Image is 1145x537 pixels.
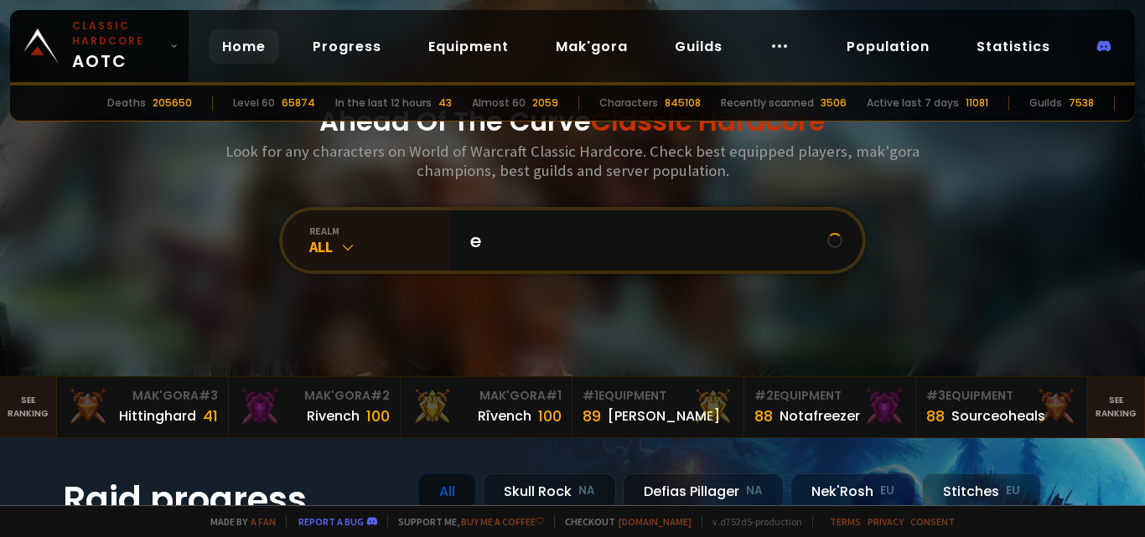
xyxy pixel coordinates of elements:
[821,96,847,111] div: 3506
[418,473,476,509] div: All
[665,96,701,111] div: 845108
[623,473,784,509] div: Defias Pillager
[119,405,196,426] div: Hittinghard
[754,387,905,405] div: Equipment
[57,377,229,437] a: Mak'Gora#3Hittinghard41
[63,473,398,526] h1: Raid progress
[780,405,860,426] div: Notafreezer
[309,237,450,256] div: All
[401,377,572,437] a: Mak'Gora#1Rîvench100
[472,96,526,111] div: Almost 60
[478,405,531,426] div: Rîvench
[702,515,802,528] span: v. d752d5 - production
[744,377,916,437] a: #2Equipment88Notafreezer
[251,515,276,528] a: a fan
[926,405,945,427] div: 88
[307,405,360,426] div: Rivench
[299,29,395,64] a: Progress
[926,387,1077,405] div: Equipment
[754,405,773,427] div: 88
[107,96,146,111] div: Deaths
[916,377,1088,437] a: #3Equipment88Sourceoheals
[910,515,955,528] a: Consent
[578,483,595,499] small: NA
[583,387,598,404] span: # 1
[963,29,1064,64] a: Statistics
[830,515,861,528] a: Terms
[721,96,814,111] div: Recently scanned
[209,29,279,64] a: Home
[922,473,1041,509] div: Stitches
[1029,96,1062,111] div: Guilds
[619,515,692,528] a: [DOMAIN_NAME]
[461,515,544,528] a: Buy me a coffee
[554,515,692,528] span: Checkout
[411,387,562,405] div: Mak'Gora
[1069,96,1094,111] div: 7538
[233,96,275,111] div: Level 60
[1088,377,1145,437] a: Seeranking
[1006,483,1020,499] small: EU
[546,387,562,404] span: # 1
[67,387,218,405] div: Mak'Gora
[370,387,390,404] span: # 2
[460,210,827,271] input: Search a character...
[366,405,390,427] div: 100
[583,405,601,427] div: 89
[880,483,894,499] small: EU
[599,96,658,111] div: Characters
[335,96,432,111] div: In the last 12 hours
[951,405,1045,426] div: Sourceoheals
[790,473,915,509] div: Nek'Rosh
[608,405,720,426] div: [PERSON_NAME]
[309,225,450,237] div: realm
[572,377,744,437] a: #1Equipment89[PERSON_NAME]
[72,18,163,49] small: Classic Hardcore
[746,483,763,499] small: NA
[754,387,774,404] span: # 2
[538,405,562,427] div: 100
[833,29,943,64] a: Population
[219,142,926,180] h3: Look for any characters on World of Warcraft Classic Hardcore. Check best equipped players, mak'g...
[661,29,736,64] a: Guilds
[542,29,641,64] a: Mak'gora
[438,96,452,111] div: 43
[10,10,189,82] a: Classic HardcoreAOTC
[153,96,192,111] div: 205650
[867,96,959,111] div: Active last 7 days
[298,515,364,528] a: Report a bug
[966,96,988,111] div: 11081
[532,96,558,111] div: 2059
[200,515,276,528] span: Made by
[229,377,401,437] a: Mak'Gora#2Rivench100
[282,96,315,111] div: 65874
[199,387,218,404] span: # 3
[483,473,616,509] div: Skull Rock
[868,515,904,528] a: Privacy
[387,515,544,528] span: Support me,
[319,101,826,142] h1: Ahead Of The Curve
[72,18,163,74] span: AOTC
[239,387,390,405] div: Mak'Gora
[203,405,218,427] div: 41
[415,29,522,64] a: Equipment
[583,387,733,405] div: Equipment
[926,387,946,404] span: # 3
